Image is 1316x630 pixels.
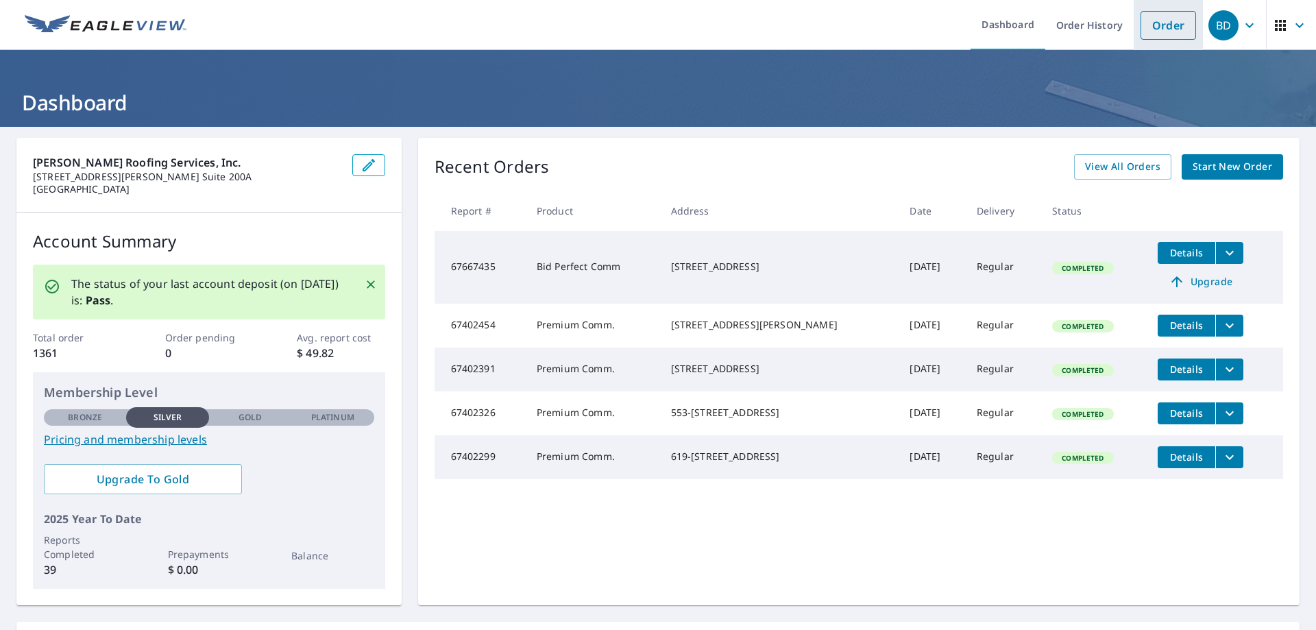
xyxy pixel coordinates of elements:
button: detailsBtn-67667435 [1158,242,1215,264]
button: filesDropdownBtn-67402454 [1215,315,1243,337]
div: [STREET_ADDRESS][PERSON_NAME] [671,318,888,332]
p: Silver [154,411,182,424]
span: View All Orders [1085,158,1160,175]
span: Details [1166,407,1207,420]
span: Upgrade To Gold [55,472,231,487]
p: Balance [291,548,374,563]
td: 67402391 [435,348,526,391]
a: Order [1141,11,1196,40]
button: filesDropdownBtn-67402391 [1215,359,1243,380]
th: Address [660,191,899,231]
th: Report # [435,191,526,231]
span: Details [1166,450,1207,463]
div: [STREET_ADDRESS] [671,260,888,274]
button: detailsBtn-67402391 [1158,359,1215,380]
p: The status of your last account deposit (on [DATE]) is: . [71,276,348,308]
td: 67667435 [435,231,526,304]
th: Delivery [966,191,1041,231]
p: Avg. report cost [297,330,385,345]
p: Prepayments [168,547,250,561]
td: Regular [966,231,1041,304]
p: Platinum [311,411,354,424]
p: 39 [44,561,126,578]
p: Bronze [68,411,102,424]
p: Membership Level [44,383,374,402]
td: Bid Perfect Comm [526,231,660,304]
div: BD [1208,10,1239,40]
p: $ 0.00 [168,561,250,578]
p: Total order [33,330,121,345]
td: 67402326 [435,391,526,435]
b: Pass [86,293,111,308]
button: detailsBtn-67402454 [1158,315,1215,337]
p: Account Summary [33,229,385,254]
td: Premium Comm. [526,348,660,391]
p: Order pending [165,330,253,345]
button: filesDropdownBtn-67402326 [1215,402,1243,424]
td: Regular [966,391,1041,435]
div: [STREET_ADDRESS] [671,362,888,376]
td: 67402299 [435,435,526,479]
td: Premium Comm. [526,391,660,435]
div: 619-[STREET_ADDRESS] [671,450,888,463]
button: filesDropdownBtn-67402299 [1215,446,1243,468]
img: EV Logo [25,15,186,36]
th: Date [899,191,965,231]
button: detailsBtn-67402326 [1158,402,1215,424]
td: [DATE] [899,435,965,479]
th: Product [526,191,660,231]
span: Completed [1053,409,1112,419]
span: Completed [1053,322,1112,331]
span: Start New Order [1193,158,1272,175]
button: filesDropdownBtn-67667435 [1215,242,1243,264]
td: Regular [966,348,1041,391]
span: Upgrade [1166,274,1235,290]
span: Completed [1053,365,1112,375]
p: Recent Orders [435,154,550,180]
span: Details [1166,319,1207,332]
p: [GEOGRAPHIC_DATA] [33,183,341,195]
th: Status [1041,191,1147,231]
span: Details [1166,246,1207,259]
h1: Dashboard [16,88,1300,117]
p: 2025 Year To Date [44,511,374,527]
a: View All Orders [1074,154,1171,180]
td: [DATE] [899,231,965,304]
p: [STREET_ADDRESS][PERSON_NAME] Suite 200A [33,171,341,183]
p: $ 49.82 [297,345,385,361]
span: Details [1166,363,1207,376]
button: Close [362,276,380,293]
td: Premium Comm. [526,435,660,479]
a: Pricing and membership levels [44,431,374,448]
td: [DATE] [899,304,965,348]
div: 553-[STREET_ADDRESS] [671,406,888,420]
span: Completed [1053,453,1112,463]
p: Gold [239,411,262,424]
td: [DATE] [899,348,965,391]
button: detailsBtn-67402299 [1158,446,1215,468]
td: Regular [966,435,1041,479]
td: 67402454 [435,304,526,348]
td: [DATE] [899,391,965,435]
p: Reports Completed [44,533,126,561]
td: Premium Comm. [526,304,660,348]
p: [PERSON_NAME] Roofing Services, Inc. [33,154,341,171]
p: 1361 [33,345,121,361]
a: Start New Order [1182,154,1283,180]
a: Upgrade [1158,271,1243,293]
span: Completed [1053,263,1112,273]
td: Regular [966,304,1041,348]
a: Upgrade To Gold [44,464,242,494]
p: 0 [165,345,253,361]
